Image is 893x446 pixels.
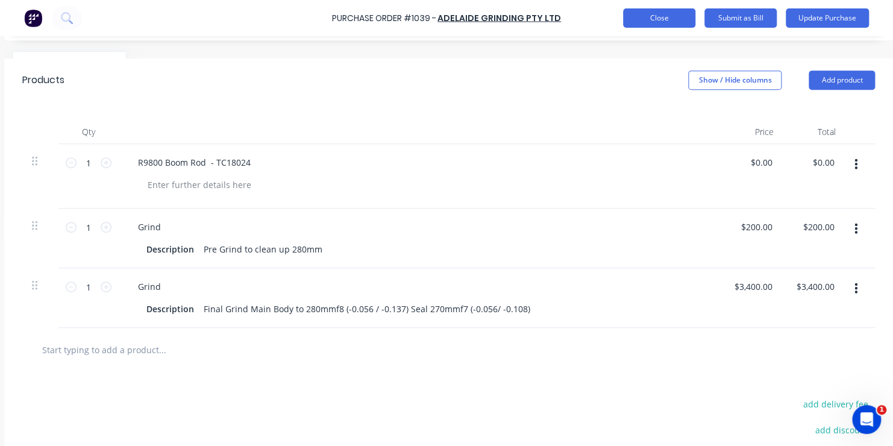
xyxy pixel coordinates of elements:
div: Price [721,120,783,144]
button: add delivery fee [796,396,875,412]
button: Add product [809,71,875,90]
img: Factory [24,9,42,27]
iframe: Intercom live chat [852,405,881,434]
input: Start typing to add a product... [42,338,283,362]
div: Pre Grind to clean up 280mm [199,240,327,258]
a: Adelaide Grinding Pty Ltd [437,12,561,24]
div: Total [783,120,845,144]
div: Grind [128,218,171,236]
button: add discount [808,422,875,438]
div: Qty [58,120,119,144]
div: Purchase Order #1039 - [332,12,436,25]
span: 1 [877,405,886,415]
div: R9800 Boom Rod - TC18024 [128,154,260,171]
div: Description [142,240,199,258]
div: Grind [128,278,171,295]
div: Description [142,300,199,318]
button: Close [623,8,695,28]
button: Submit as Bill [704,8,777,28]
button: Update Purchase [786,8,869,28]
div: Final Grind Main Body to 280mmf8 (-0.056 / -0.137) Seal 270mmf7 (-0.056/ -0.108) [199,300,535,318]
div: Products [22,73,64,87]
button: Show / Hide columns [688,71,782,90]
